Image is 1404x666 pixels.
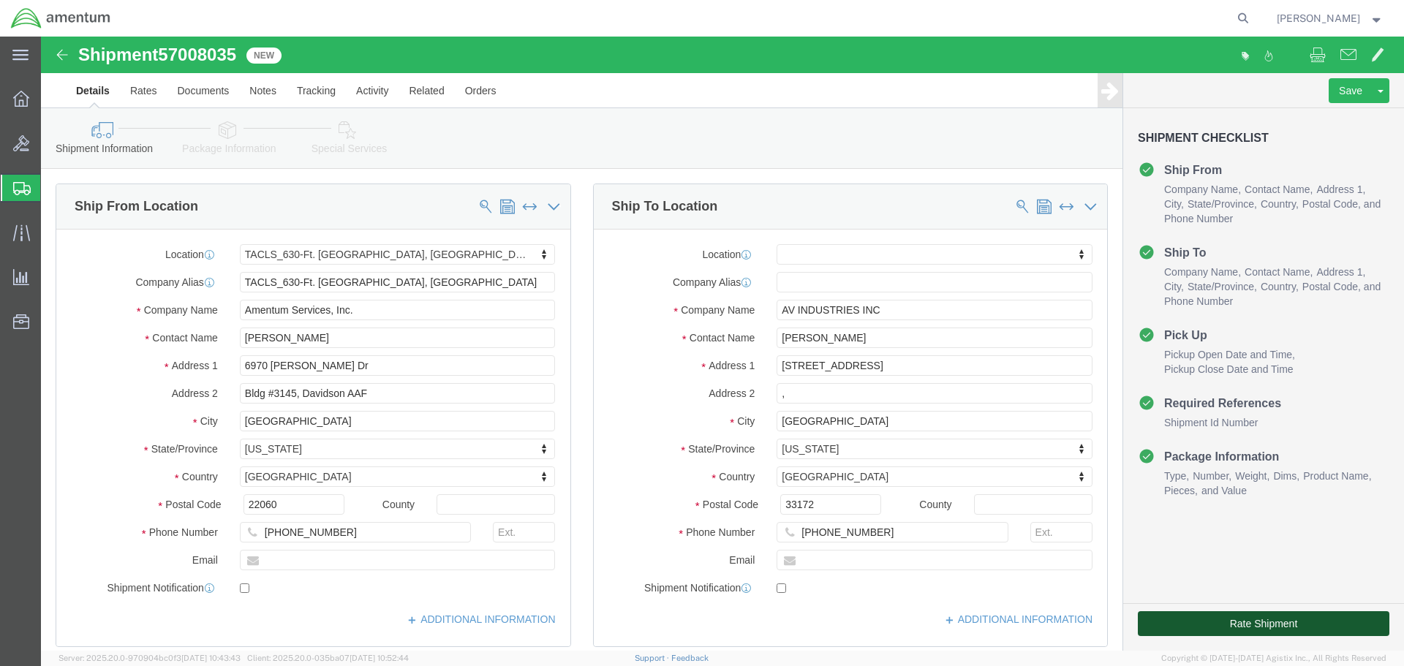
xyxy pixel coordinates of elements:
span: Client: 2025.20.0-035ba07 [247,654,409,662]
span: Bobby Allison [1277,10,1360,26]
a: Feedback [671,654,709,662]
span: Copyright © [DATE]-[DATE] Agistix Inc., All Rights Reserved [1161,652,1386,665]
img: logo [10,7,111,29]
span: Server: 2025.20.0-970904bc0f3 [58,654,241,662]
a: Support [635,654,671,662]
span: [DATE] 10:43:43 [181,654,241,662]
iframe: FS Legacy Container [41,37,1404,651]
span: [DATE] 10:52:44 [350,654,409,662]
button: [PERSON_NAME] [1276,10,1384,27]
